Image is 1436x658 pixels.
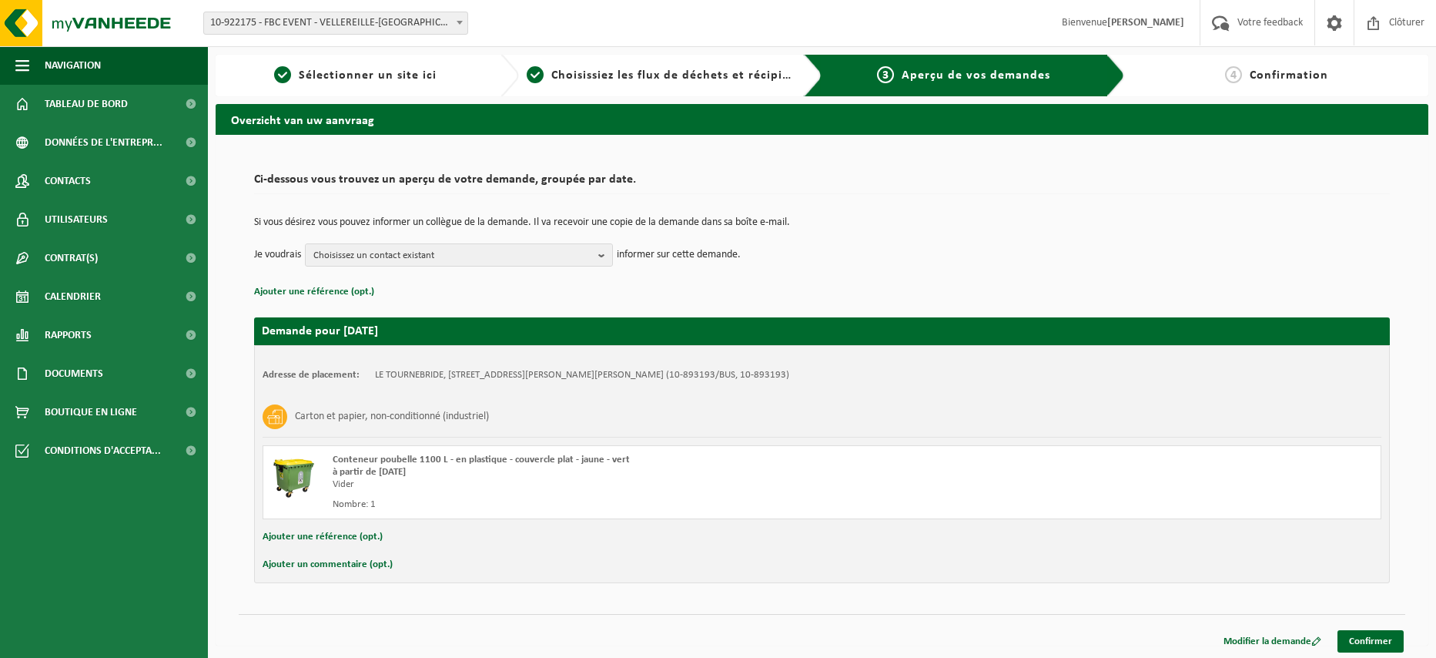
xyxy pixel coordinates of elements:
p: informer sur cette demande. [617,243,741,267]
span: Conteneur poubelle 1100 L - en plastique - couvercle plat - jaune - vert [333,455,630,465]
button: Ajouter un commentaire (opt.) [263,555,393,575]
span: 10-922175 - FBC EVENT - VELLEREILLE-LES-BRAYEUX [203,12,468,35]
h2: Overzicht van uw aanvraag [216,104,1428,134]
img: WB-1100-HPE-GN-50.png [271,454,317,500]
a: Modifier la demande [1212,630,1333,653]
td: LE TOURNEBRIDE, [STREET_ADDRESS][PERSON_NAME][PERSON_NAME] (10-893193/BUS, 10-893193) [375,369,789,381]
span: Utilisateurs [45,200,108,239]
span: Tableau de bord [45,85,128,123]
span: Documents [45,354,103,393]
h3: Carton et papier, non-conditionné (industriel) [295,405,489,429]
span: Calendrier [45,277,101,316]
span: Contacts [45,162,91,200]
span: Rapports [45,316,92,354]
span: 3 [877,66,894,83]
span: 4 [1225,66,1242,83]
strong: [PERSON_NAME] [1107,17,1184,29]
a: 1Sélectionner un site ici [223,66,488,85]
h2: Ci-dessous vous trouvez un aperçu de votre demande, groupée par date. [254,173,1390,194]
span: 2 [527,66,544,83]
span: Boutique en ligne [45,393,137,431]
a: 2Choisissiez les flux de déchets et récipients [527,66,792,85]
p: Si vous désirez vous pouvez informer un collègue de la demande. Il va recevoir une copie de la de... [254,217,1390,228]
button: Choisissez un contact existant [305,243,613,267]
span: Sélectionner un site ici [299,69,437,82]
span: Données de l'entrepr... [45,123,162,162]
span: Navigation [45,46,101,85]
span: Aperçu de vos demandes [902,69,1050,82]
div: Vider [333,478,884,491]
strong: à partir de [DATE] [333,467,406,477]
span: Contrat(s) [45,239,98,277]
p: Je voudrais [254,243,301,267]
span: 10-922175 - FBC EVENT - VELLEREILLE-LES-BRAYEUX [204,12,467,34]
a: Confirmer [1337,630,1404,653]
strong: Adresse de placement: [263,370,360,380]
span: Conditions d'accepta... [45,431,161,470]
strong: Demande pour [DATE] [262,325,378,337]
button: Ajouter une référence (opt.) [254,282,374,302]
span: 1 [274,66,291,83]
span: Choisissez un contact existant [313,244,592,267]
span: Confirmation [1250,69,1328,82]
span: Choisissiez les flux de déchets et récipients [551,69,808,82]
button: Ajouter une référence (opt.) [263,527,383,547]
div: Nombre: 1 [333,499,884,511]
